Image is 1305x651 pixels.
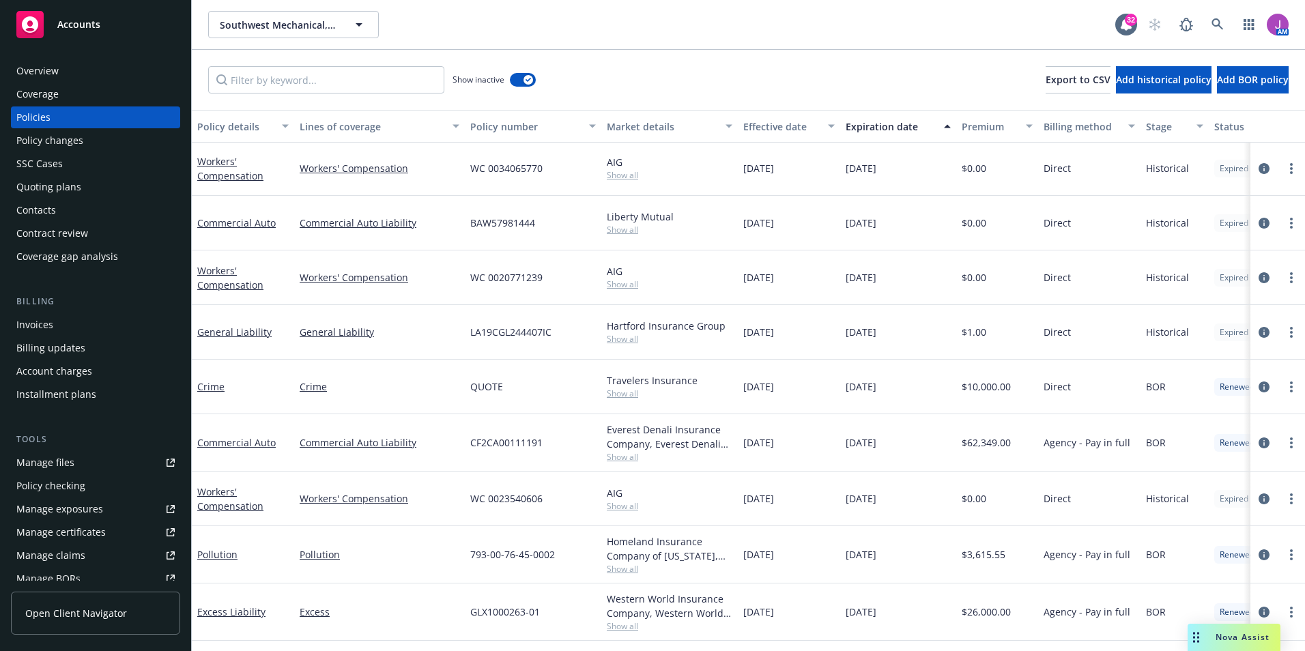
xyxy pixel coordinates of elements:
a: Accounts [11,5,180,44]
div: Invoices [16,314,53,336]
a: Crime [300,379,459,394]
div: Manage exposures [16,498,103,520]
div: Premium [962,119,1018,134]
a: Workers' Compensation [300,491,459,506]
span: GLX1000263-01 [470,605,540,619]
span: Show all [607,169,732,181]
span: BOR [1146,605,1166,619]
a: Contract review [11,222,180,244]
button: Premium [956,110,1038,143]
div: Liberty Mutual [607,209,732,224]
span: $0.00 [962,161,986,175]
span: Agency - Pay in full [1044,605,1130,619]
button: Effective date [738,110,840,143]
span: [DATE] [846,605,876,619]
a: SSC Cases [11,153,180,175]
div: AIG [607,155,732,169]
a: circleInformation [1256,270,1272,286]
a: Invoices [11,314,180,336]
a: Policies [11,106,180,128]
a: Commercial Auto Liability [300,216,459,230]
span: Renewed [1220,381,1254,393]
div: Stage [1146,119,1188,134]
span: [DATE] [846,270,876,285]
a: circleInformation [1256,547,1272,563]
span: Show all [607,388,732,399]
div: Coverage [16,83,59,105]
div: Manage files [16,452,74,474]
a: Excess [300,605,459,619]
span: Show all [607,451,732,463]
input: Filter by keyword... [208,66,444,93]
span: Southwest Mechanical, Inc. [220,18,338,32]
span: BOR [1146,379,1166,394]
span: Add historical policy [1116,73,1211,86]
div: Manage claims [16,545,85,566]
span: Renewed [1220,606,1254,618]
span: [DATE] [846,547,876,562]
a: Manage claims [11,545,180,566]
span: Show all [607,333,732,345]
span: Direct [1044,161,1071,175]
div: Policy number [470,119,581,134]
span: Expired [1220,272,1248,284]
span: Expired [1220,162,1248,175]
a: Billing updates [11,337,180,359]
span: [DATE] [743,270,774,285]
span: $10,000.00 [962,379,1011,394]
button: Market details [601,110,738,143]
a: circleInformation [1256,160,1272,177]
span: Historical [1146,216,1189,230]
span: [DATE] [743,161,774,175]
div: Billing method [1044,119,1120,134]
div: Status [1214,119,1297,134]
span: Show all [607,278,732,290]
div: SSC Cases [16,153,63,175]
span: Add BOR policy [1217,73,1289,86]
a: Commercial Auto [197,436,276,449]
span: CF2CA00111191 [470,435,543,450]
a: more [1283,491,1300,507]
a: circleInformation [1256,324,1272,341]
div: Manage certificates [16,521,106,543]
button: Stage [1141,110,1209,143]
span: BOR [1146,435,1166,450]
span: Show inactive [453,74,504,85]
span: WC 0020771239 [470,270,543,285]
span: $62,349.00 [962,435,1011,450]
a: General Liability [300,325,459,339]
span: Direct [1044,379,1071,394]
button: Nova Assist [1188,624,1280,651]
a: General Liability [197,325,272,338]
div: Policies [16,106,51,128]
div: Lines of coverage [300,119,444,134]
a: Manage exposures [11,498,180,520]
a: Workers' Compensation [197,485,263,512]
a: Installment plans [11,384,180,405]
span: [DATE] [846,216,876,230]
span: Agency - Pay in full [1044,547,1130,562]
div: Quoting plans [16,176,81,198]
span: Historical [1146,270,1189,285]
a: Pollution [197,548,238,561]
a: circleInformation [1256,491,1272,507]
a: Pollution [300,547,459,562]
span: [DATE] [846,435,876,450]
span: [DATE] [846,491,876,506]
span: [DATE] [846,161,876,175]
a: Report a Bug [1173,11,1200,38]
div: 32 [1125,14,1137,26]
a: more [1283,215,1300,231]
span: Direct [1044,216,1071,230]
span: [DATE] [743,216,774,230]
span: $1.00 [962,325,986,339]
div: Homeland Insurance Company of [US_STATE], OneBeacon Technology Insurance, RT Specialty Insurance ... [607,534,732,563]
div: Billing updates [16,337,85,359]
span: Renewed [1220,549,1254,561]
a: more [1283,547,1300,563]
span: $26,000.00 [962,605,1011,619]
a: more [1283,324,1300,341]
a: Workers' Compensation [300,161,459,175]
span: Show all [607,224,732,235]
span: [DATE] [846,325,876,339]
